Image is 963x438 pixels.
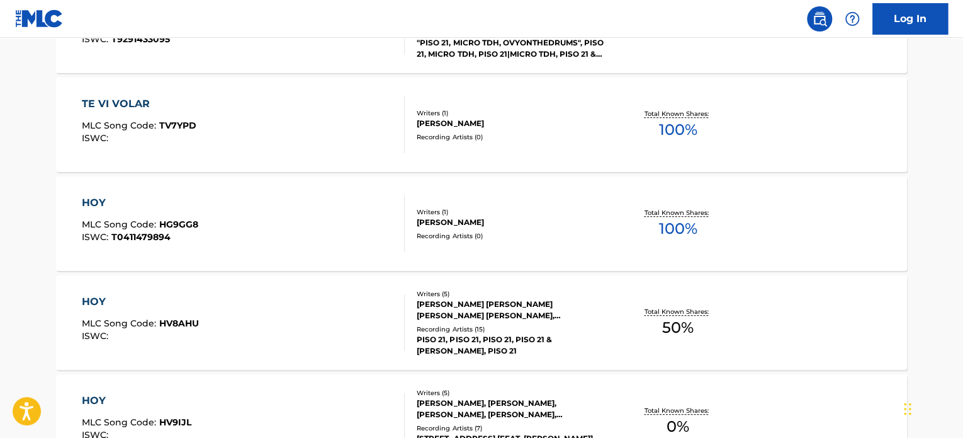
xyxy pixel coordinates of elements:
div: [PERSON_NAME], [PERSON_NAME], [PERSON_NAME], [PERSON_NAME], [PERSON_NAME] [417,398,607,420]
div: Writers ( 5 ) [417,289,607,299]
span: MLC Song Code : [82,219,159,230]
div: Writers ( 5 ) [417,388,607,398]
a: HOYMLC Song Code:HV8AHUISWC:Writers (5)[PERSON_NAME] [PERSON_NAME] [PERSON_NAME] [PERSON_NAME], [... [56,275,907,370]
p: Total Known Shares: [644,307,711,316]
span: ISWC : [82,132,111,144]
div: HOY [82,195,198,210]
img: search [812,11,827,26]
span: T0411479894 [111,231,171,243]
a: TE VI VOLARMLC Song Code:TV7YPDISWC:Writers (1)[PERSON_NAME]Recording Artists (0)Total Known Shar... [56,78,907,172]
span: MLC Song Code : [82,417,159,428]
div: Recording Artists ( 0 ) [417,231,607,241]
p: Total Known Shares: [644,109,711,118]
span: 50 % [662,316,694,339]
img: MLC Logo [15,9,64,28]
div: [PERSON_NAME] [417,217,607,228]
div: TE VI VOLAR [82,96,196,112]
span: HV9IJL [159,417,191,428]
div: HOY [82,393,191,408]
p: Total Known Shares: [644,406,711,415]
div: PISO 21, PISO 21, PISO 21, PISO 21 & [PERSON_NAME], PISO 21 [417,334,607,357]
span: 0 % [667,415,689,438]
img: help [845,11,860,26]
a: Log In [872,3,948,35]
span: ISWC : [82,231,111,243]
div: [PERSON_NAME] [417,118,607,129]
a: HOYMLC Song Code:HG9GG8ISWC:T0411479894Writers (1)[PERSON_NAME]Recording Artists (0)Total Known S... [56,176,907,271]
a: Public Search [807,6,832,32]
iframe: Chat Widget [900,377,963,438]
div: Writers ( 1 ) [417,108,607,118]
div: Recording Artists ( 7 ) [417,424,607,433]
div: "PISO 21, MICRO TDH, OVYONTHEDRUMS", PISO 21, MICRO TDH, PISO 21|MICRO TDH, PISO 21 & MICRO TDH, ... [417,37,607,60]
span: HG9GG8 [159,219,198,230]
span: ISWC : [82,33,111,45]
div: Recording Artists ( 0 ) [417,132,607,142]
div: [PERSON_NAME] [PERSON_NAME] [PERSON_NAME] [PERSON_NAME], [PERSON_NAME], [PERSON_NAME] [417,299,607,321]
span: TV7YPD [159,120,196,131]
div: HOY [82,294,199,309]
span: MLC Song Code : [82,120,159,131]
span: 100 % [658,217,697,240]
p: Total Known Shares: [644,208,711,217]
span: MLC Song Code : [82,318,159,329]
span: T9291433095 [111,33,170,45]
div: Help [840,6,865,32]
div: Drag [904,390,911,428]
div: Recording Artists ( 15 ) [417,325,607,334]
span: HV8AHU [159,318,199,329]
div: Writers ( 1 ) [417,207,607,217]
span: ISWC : [82,330,111,342]
span: 100 % [658,118,697,141]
